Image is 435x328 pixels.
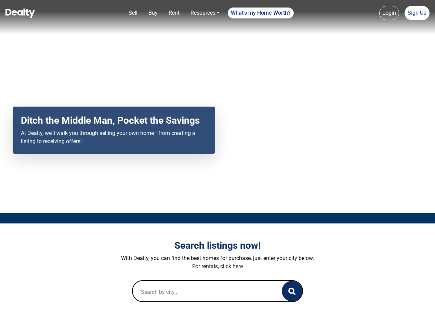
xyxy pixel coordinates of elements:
a: Login [379,6,399,20]
a: Sign Up [405,6,430,20]
a: Rent [166,6,182,20]
a: Buy [146,6,160,20]
input: Search by city... [133,281,268,303]
p: With Dealty, you can find the best homes for purchase, just enter your city below. [28,254,407,262]
p: For rentals, click [28,262,407,271]
a: here [233,263,243,270]
h2: Ditch the Middle Man, Pocket the Savings [21,115,207,126]
a: Sell [126,6,140,20]
p: At Dealty, we’ll walk you through selling your own home—from creating a listing to receiving offers! [21,129,207,146]
a: What's my Home Worth? [228,8,294,18]
h3: Search listings now! [28,240,407,251]
a: Resources [188,6,222,20]
img: Dealty - Buy, Sell & Rent Homes [5,9,35,18]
